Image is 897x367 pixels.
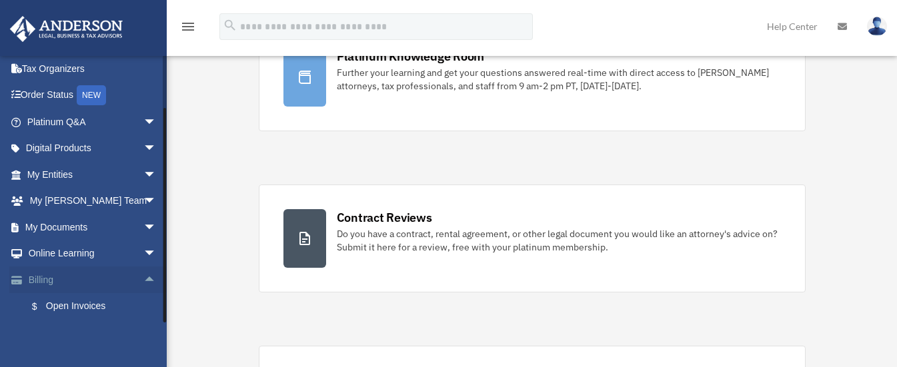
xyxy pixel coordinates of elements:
[143,240,170,268] span: arrow_drop_down
[9,109,177,135] a: Platinum Q&Aarrow_drop_down
[143,266,170,294] span: arrow_drop_up
[77,85,106,105] div: NEW
[19,293,177,320] a: $Open Invoices
[143,214,170,241] span: arrow_drop_down
[19,320,177,346] a: Past Invoices
[337,227,781,254] div: Do you have a contract, rental agreement, or other legal document you would like an attorney's ad...
[143,135,170,163] span: arrow_drop_down
[9,55,177,82] a: Tax Organizers
[9,188,177,214] a: My [PERSON_NAME] Teamarrow_drop_down
[143,188,170,215] span: arrow_drop_down
[867,17,887,36] img: User Pic
[180,23,196,35] a: menu
[180,19,196,35] i: menu
[259,23,806,131] a: Platinum Knowledge Room Further your learning and get your questions answered real-time with dire...
[9,135,177,162] a: Digital Productsarrow_drop_down
[223,18,237,33] i: search
[39,298,46,315] span: $
[337,66,781,93] div: Further your learning and get your questions answered real-time with direct access to [PERSON_NAM...
[9,240,177,267] a: Online Learningarrow_drop_down
[9,161,177,188] a: My Entitiesarrow_drop_down
[143,109,170,136] span: arrow_drop_down
[6,16,127,42] img: Anderson Advisors Platinum Portal
[337,48,485,65] div: Platinum Knowledge Room
[9,266,177,293] a: Billingarrow_drop_up
[9,214,177,240] a: My Documentsarrow_drop_down
[259,184,806,292] a: Contract Reviews Do you have a contract, rental agreement, or other legal document you would like...
[337,209,432,226] div: Contract Reviews
[9,82,177,109] a: Order StatusNEW
[143,161,170,188] span: arrow_drop_down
